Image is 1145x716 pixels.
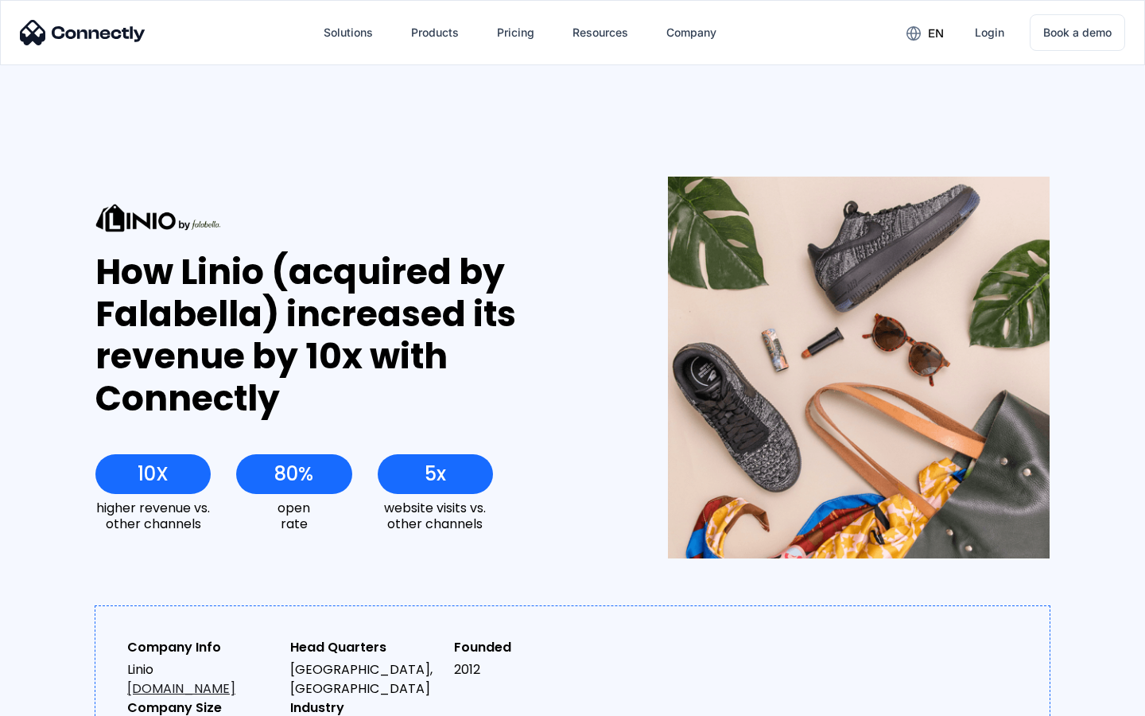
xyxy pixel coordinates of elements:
div: Resources [572,21,628,44]
div: Company Info [127,638,278,657]
div: 10X [138,463,169,485]
div: Login [975,21,1004,44]
ul: Language list [32,688,95,710]
div: open rate [236,500,351,531]
div: Linio [127,660,278,698]
div: higher revenue vs. other channels [95,500,211,531]
div: Founded [454,638,604,657]
div: en [928,22,944,45]
div: Products [411,21,459,44]
div: Head Quarters [290,638,441,657]
a: Book a demo [1030,14,1125,51]
div: Company [666,21,716,44]
a: Pricing [484,14,547,52]
a: Login [962,14,1017,52]
div: 80% [274,463,313,485]
div: Pricing [497,21,534,44]
div: How Linio (acquired by Falabella) increased its revenue by 10x with Connectly [95,251,610,419]
img: Connectly Logo [20,20,146,45]
div: website visits vs. other channels [378,500,493,531]
div: 2012 [454,660,604,679]
a: [DOMAIN_NAME] [127,679,235,698]
div: 5x [425,463,446,485]
aside: Language selected: English [16,688,95,710]
div: [GEOGRAPHIC_DATA], [GEOGRAPHIC_DATA] [290,660,441,698]
div: Solutions [324,21,373,44]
